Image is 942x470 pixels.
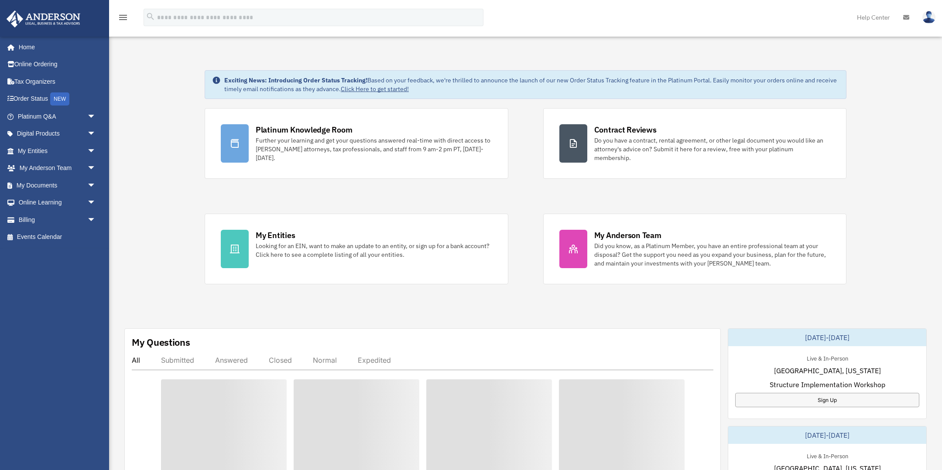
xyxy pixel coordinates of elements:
[50,92,69,106] div: NEW
[6,56,109,73] a: Online Ordering
[87,142,105,160] span: arrow_drop_down
[770,379,885,390] span: Structure Implementation Workshop
[256,242,492,259] div: Looking for an EIN, want to make an update to an entity, or sign up for a bank account? Click her...
[728,329,926,346] div: [DATE]-[DATE]
[6,38,105,56] a: Home
[774,365,881,376] span: [GEOGRAPHIC_DATA], [US_STATE]
[800,451,855,460] div: Live & In-Person
[6,211,109,228] a: Billingarrow_drop_down
[87,177,105,194] span: arrow_drop_down
[87,125,105,143] span: arrow_drop_down
[6,194,109,211] a: Online Learningarrow_drop_down
[6,125,109,143] a: Digital Productsarrow_drop_down
[215,356,248,364] div: Answered
[161,356,194,364] div: Submitted
[87,211,105,229] span: arrow_drop_down
[132,356,140,364] div: All
[146,12,155,21] i: search
[6,177,109,194] a: My Documentsarrow_drop_down
[87,160,105,177] span: arrow_drop_down
[87,108,105,126] span: arrow_drop_down
[4,10,83,27] img: Anderson Advisors Platinum Portal
[256,230,295,241] div: My Entities
[205,108,508,179] a: Platinum Knowledge Room Further your learning and get your questions answered real-time with dire...
[6,228,109,246] a: Events Calendar
[6,108,109,125] a: Platinum Q&Aarrow_drop_down
[543,214,847,284] a: My Anderson Team Did you know, as a Platinum Member, you have an entire professional team at your...
[6,90,109,108] a: Order StatusNEW
[6,142,109,160] a: My Entitiesarrow_drop_down
[594,230,661,241] div: My Anderson Team
[341,85,409,93] a: Click Here to get started!
[256,124,353,135] div: Platinum Knowledge Room
[87,194,105,212] span: arrow_drop_down
[6,73,109,90] a: Tax Organizers
[269,356,292,364] div: Closed
[313,356,337,364] div: Normal
[358,356,391,364] div: Expedited
[118,15,128,23] a: menu
[118,12,128,23] i: menu
[132,336,190,349] div: My Questions
[543,108,847,179] a: Contract Reviews Do you have a contract, rental agreement, or other legal document you would like...
[800,353,855,362] div: Live & In-Person
[224,76,367,84] strong: Exciting News: Introducing Order Status Tracking!
[6,160,109,177] a: My Anderson Teamarrow_drop_down
[594,124,657,135] div: Contract Reviews
[735,393,919,407] a: Sign Up
[205,214,508,284] a: My Entities Looking for an EIN, want to make an update to an entity, or sign up for a bank accoun...
[594,242,831,268] div: Did you know, as a Platinum Member, you have an entire professional team at your disposal? Get th...
[256,136,492,162] div: Further your learning and get your questions answered real-time with direct access to [PERSON_NAM...
[922,11,935,24] img: User Pic
[224,76,839,93] div: Based on your feedback, we're thrilled to announce the launch of our new Order Status Tracking fe...
[594,136,831,162] div: Do you have a contract, rental agreement, or other legal document you would like an attorney's ad...
[728,426,926,444] div: [DATE]-[DATE]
